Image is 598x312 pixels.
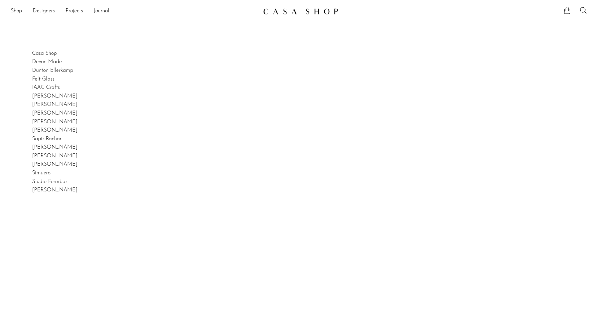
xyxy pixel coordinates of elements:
a: [PERSON_NAME] [32,128,78,133]
a: Shop [11,7,22,16]
a: [PERSON_NAME] [32,153,78,159]
a: [PERSON_NAME] [32,187,78,193]
a: [PERSON_NAME] [32,162,78,167]
a: Casa Shop [32,51,57,56]
a: [PERSON_NAME] [32,94,78,99]
a: [PERSON_NAME] [32,145,78,150]
a: [PERSON_NAME] [32,102,78,107]
a: Designers [33,7,55,16]
a: Journal [94,7,109,16]
nav: Desktop navigation [11,6,258,17]
a: Felt Glass [32,76,54,82]
a: Dunton Ellerkamp [32,68,73,73]
a: Devon Made [32,59,62,64]
a: Projects [66,7,83,16]
a: [PERSON_NAME] [32,119,78,125]
a: [PERSON_NAME] [32,111,78,116]
a: IAAC Crafts [32,85,60,90]
a: Simuero [32,170,50,176]
ul: NEW HEADER MENU [11,6,258,17]
a: Studio Formbart [32,179,69,184]
a: Sapir Bachar [32,136,62,142]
